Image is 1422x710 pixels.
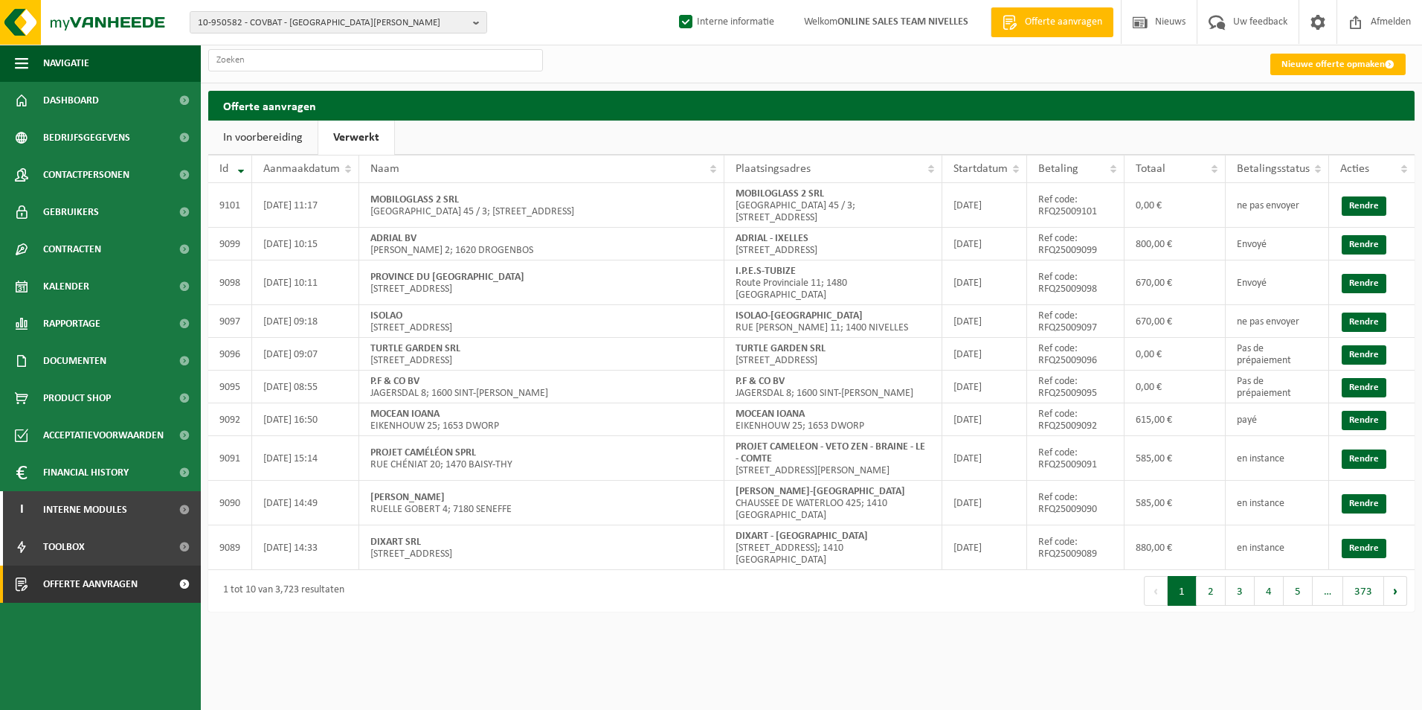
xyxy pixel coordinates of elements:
[359,371,724,403] td: JAGERSDAL 8; 1600 SINT-[PERSON_NAME]
[208,305,252,338] td: 9097
[359,260,724,305] td: [STREET_ADDRESS]
[942,305,1027,338] td: [DATE]
[1384,576,1407,606] button: Prochain
[208,481,252,525] td: 9090
[370,492,445,503] strong: [PERSON_NAME]
[1125,371,1226,403] td: 0,00 €
[1237,343,1291,366] span: Pas de prépaiement
[252,403,359,436] td: [DATE] 16:50
[208,403,252,436] td: 9092
[1125,481,1226,525] td: 585,00 €
[736,441,925,464] strong: PROJET CAMELEON - VETO ZEN - BRAINE - LE - COMTE
[804,16,968,28] font: Welkom
[1226,576,1255,606] button: 3
[198,12,467,34] span: 10-950582 - COVBAT - [GEOGRAPHIC_DATA][PERSON_NAME]
[1340,163,1369,175] span: Acties
[1237,453,1284,464] span: en instance
[1125,228,1226,260] td: 800,00 €
[1125,305,1226,338] td: 670,00 €
[724,228,942,260] td: [STREET_ADDRESS]
[208,183,252,228] td: 9101
[724,403,942,436] td: EIKENHOUW 25; 1653 DWORP
[837,16,968,28] strong: ONLINE SALES TEAM NIVELLES
[1027,183,1125,228] td: Ref code: RFQ25009101
[1342,345,1386,365] a: Rendre
[252,305,359,338] td: [DATE] 09:18
[370,233,416,244] strong: ADRIAL BV
[252,338,359,371] td: [DATE] 09:07
[724,371,942,403] td: JAGERSDAL 8; 1600 SINT-[PERSON_NAME]
[1284,576,1313,606] button: 5
[15,491,28,528] span: I
[1342,235,1386,255] a: Rendre
[43,380,111,417] span: Product Shop
[736,233,808,244] strong: ADRIAL - IXELLES
[1168,576,1197,606] button: 1
[1342,450,1386,469] a: Rendre
[252,371,359,403] td: [DATE] 08:55
[1027,436,1125,481] td: Ref code: RFQ25009091
[736,188,824,199] strong: MOBILOGLASS 2 SRL
[1197,576,1226,606] button: 2
[1237,239,1267,250] span: Envoyé
[1027,228,1125,260] td: Ref code: RFQ25009099
[1270,54,1406,75] a: Nieuwe offerte opmaken
[1281,60,1385,69] font: Nieuwe offerte opmaken
[43,268,89,305] span: Kalender
[252,525,359,570] td: [DATE] 14:33
[370,343,460,354] strong: TURTLE GARDEN SRL
[359,183,724,228] td: [GEOGRAPHIC_DATA] 45 / 3; [STREET_ADDRESS]
[370,310,402,322] strong: ISOLAO
[1313,576,1343,606] span: …
[252,228,359,260] td: [DATE] 10:15
[1038,163,1078,175] span: Betaling
[359,228,724,260] td: [PERSON_NAME] 2; 1620 DROGENBOS
[208,49,543,71] input: Zoeken
[724,436,942,481] td: [STREET_ADDRESS][PERSON_NAME]
[991,7,1113,37] a: Offerte aanvragen
[1027,525,1125,570] td: Ref code: RFQ25009089
[1342,539,1386,558] a: Rendre
[1342,411,1386,430] a: Rendre
[942,525,1027,570] td: [DATE]
[724,260,942,305] td: Route Provinciale 11; 1480 [GEOGRAPHIC_DATA]
[724,481,942,525] td: CHAUSSEE DE WATERLOO 425; 1410 [GEOGRAPHIC_DATA]
[1343,576,1384,606] button: 373
[1342,196,1386,216] a: Rendre
[1237,200,1299,211] span: ne pas envoyer
[43,156,129,194] span: Contactpersonen
[736,486,905,497] strong: [PERSON_NAME]-[GEOGRAPHIC_DATA]
[252,183,359,228] td: [DATE] 11:17
[724,338,942,371] td: [STREET_ADDRESS]
[1125,525,1226,570] td: 880,00 €
[1125,260,1226,305] td: 670,00 €
[736,343,826,354] strong: TURTLE GARDEN SRL
[736,163,811,175] span: Plaatsingsadres
[1136,163,1165,175] span: Totaal
[208,525,252,570] td: 9089
[736,531,868,542] strong: DIXART - [GEOGRAPHIC_DATA]
[208,260,252,305] td: 9098
[1027,260,1125,305] td: Ref code: RFQ25009098
[1237,278,1267,289] span: Envoyé
[1342,378,1386,397] a: Rendre
[263,163,340,175] span: Aanmaakdatum
[1125,403,1226,436] td: 615,00 €
[318,121,394,155] a: Verwerkt
[1125,436,1226,481] td: 585,00 €
[1237,376,1291,399] span: Pas de prépaiement
[942,371,1027,403] td: [DATE]
[1237,498,1284,509] span: en instance
[942,338,1027,371] td: [DATE]
[942,436,1027,481] td: [DATE]
[724,305,942,338] td: RUE [PERSON_NAME] 11; 1400 NIVELLES
[1125,338,1226,371] td: 0,00 €
[43,528,85,566] span: Toolbox
[252,481,359,525] td: [DATE] 14:49
[1144,576,1168,606] button: Précédent
[1237,543,1284,554] span: en instance
[43,417,164,454] span: Acceptatievoorwaarden
[1021,15,1106,30] span: Offerte aanvragen
[208,436,252,481] td: 9091
[43,45,89,82] span: Navigatie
